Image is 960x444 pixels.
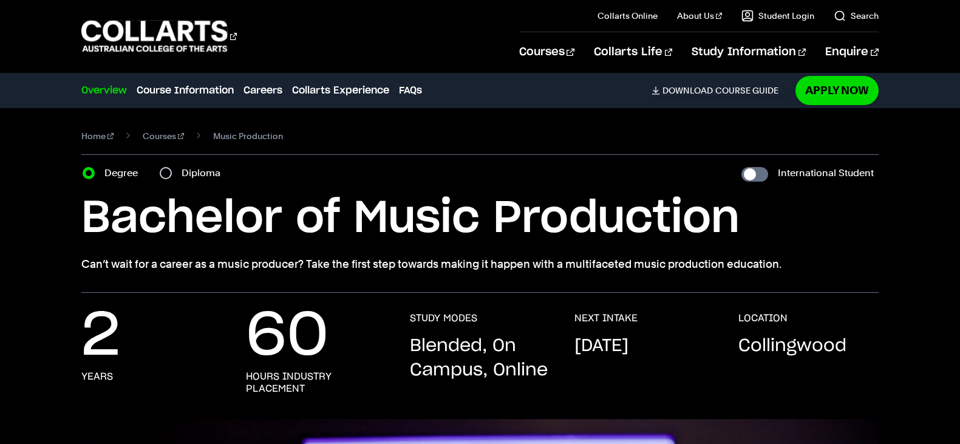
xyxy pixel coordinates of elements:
span: Music Production [213,128,283,145]
label: International Student [778,165,874,182]
a: Apply Now [795,76,879,104]
a: Search [834,10,879,22]
a: Student Login [741,10,814,22]
p: 2 [81,312,120,361]
label: Diploma [182,165,228,182]
a: Collarts Online [597,10,658,22]
a: Overview [81,83,127,98]
a: Enquire [825,32,878,72]
h3: hours industry placement [246,371,386,395]
a: About Us [677,10,722,22]
a: Courses [143,128,184,145]
h1: Bachelor of Music Production [81,191,878,246]
a: FAQs [399,83,422,98]
a: Courses [519,32,574,72]
a: Collarts Life [594,32,672,72]
a: Study Information [692,32,806,72]
div: Go to homepage [81,19,237,53]
h3: Years [81,371,113,383]
span: Download [662,85,713,96]
p: 60 [246,312,329,361]
label: Degree [104,165,145,182]
p: Can’t wait for a career as a music producer? Take the first step towards making it happen with a ... [81,256,878,273]
p: Blended, On Campus, Online [410,334,550,383]
a: Collarts Experience [292,83,389,98]
h3: LOCATION [738,312,788,324]
p: [DATE] [574,334,628,358]
a: DownloadCourse Guide [652,85,788,96]
a: Course Information [137,83,234,98]
h3: STUDY MODES [410,312,477,324]
a: Careers [243,83,282,98]
p: Collingwood [738,334,846,358]
h3: NEXT INTAKE [574,312,638,324]
a: Home [81,128,114,145]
